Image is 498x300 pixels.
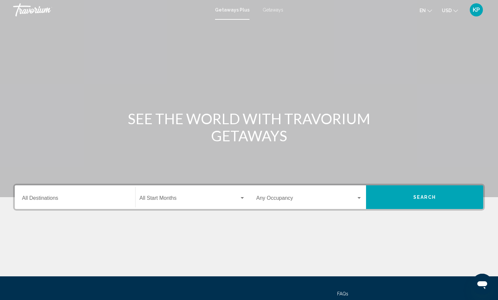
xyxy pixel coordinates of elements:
a: FAQs [337,291,348,296]
a: Travorium [13,3,208,16]
h1: SEE THE WORLD WITH TRAVORIUM GETAWAYS [126,110,372,144]
button: Change language [420,6,432,15]
span: en [420,8,426,13]
button: Change currency [442,6,458,15]
span: Search [413,195,436,200]
div: Search widget [15,185,483,209]
a: Getaways Plus [215,7,249,12]
iframe: Botón para iniciar la ventana de mensajería [472,274,493,295]
button: User Menu [468,3,485,17]
button: Search [366,185,483,209]
a: Getaways [263,7,283,12]
span: KP [473,7,480,13]
span: USD [442,8,452,13]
